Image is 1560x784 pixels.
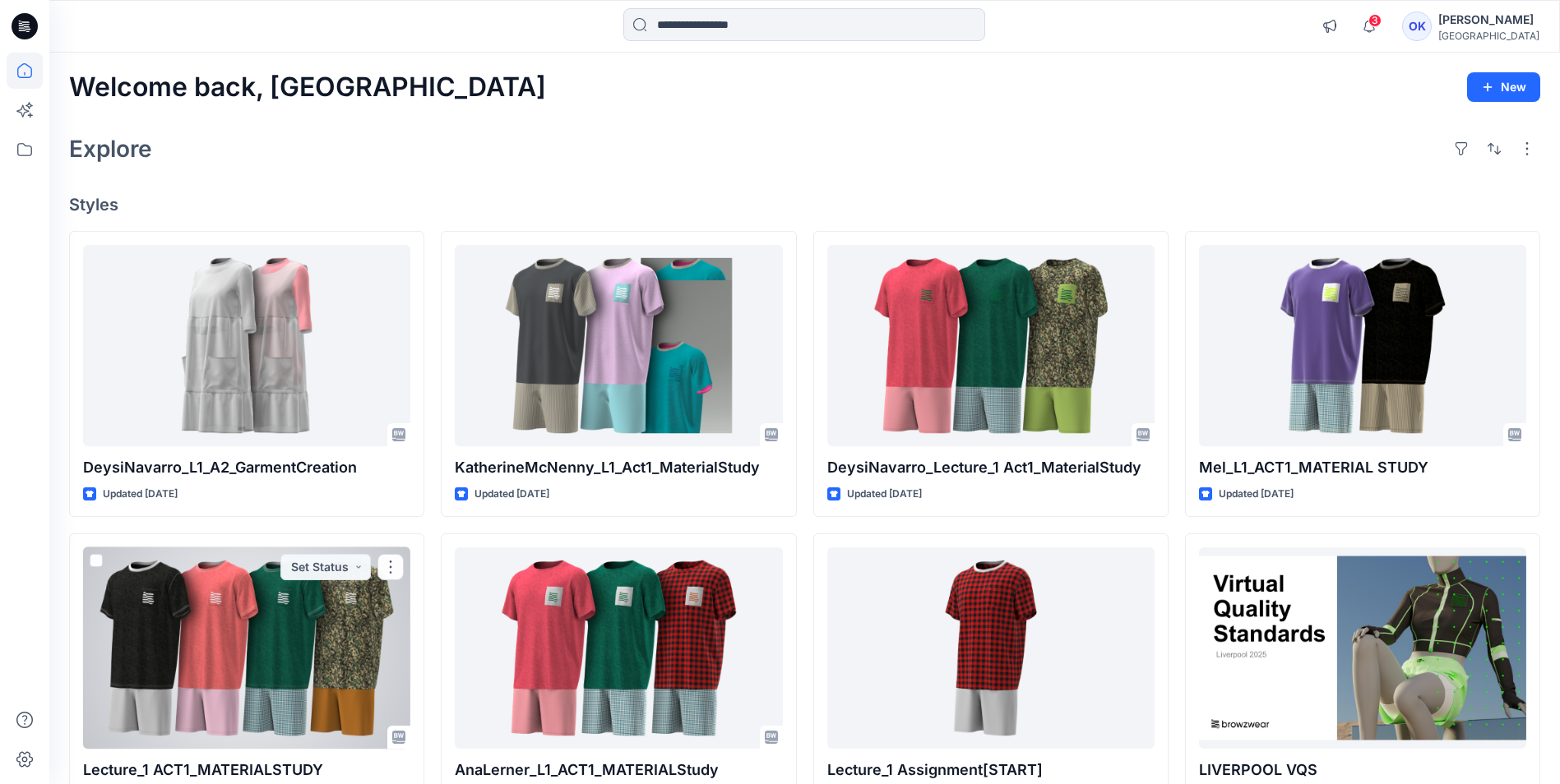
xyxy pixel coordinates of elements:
[455,245,782,446] a: KatherineMcNenny_L1_Act1_MaterialStudy
[1199,456,1526,479] p: Mel_L1_ACT1_MATERIAL STUDY
[1438,30,1539,42] div: [GEOGRAPHIC_DATA]
[1402,12,1432,41] div: OK
[69,195,1540,214] h4: Styles
[455,456,782,479] p: KatherineMcNenny_L1_Act1_MaterialStudy
[83,456,410,479] p: DeysiNavarro_L1_A2_GarmentCreation
[1368,14,1382,27] span: 3
[827,759,1155,782] p: Lecture_1 Assignment[START]
[455,759,782,782] p: AnaLerner_L1_ACT1_MATERIALStudy
[847,486,922,503] p: Updated [DATE]
[83,759,410,782] p: Lecture_1 ACT1_MATERIALSTUDY
[827,547,1155,749] a: Lecture_1 Assignment[START]
[83,245,410,446] a: DeysiNavarro_L1_A2_GarmentCreation
[827,245,1155,446] a: DeysiNavarro_Lecture_1 Act1_MaterialStudy
[474,486,549,503] p: Updated [DATE]
[455,547,782,749] a: AnaLerner_L1_ACT1_MATERIALStudy
[1199,547,1526,749] a: LIVERPOOL VQS
[1438,10,1539,30] div: [PERSON_NAME]
[1219,486,1294,503] p: Updated [DATE]
[827,456,1155,479] p: DeysiNavarro_Lecture_1 Act1_MaterialStudy
[1467,72,1540,102] button: New
[83,547,410,749] a: Lecture_1 ACT1_MATERIALSTUDY
[1199,759,1526,782] p: LIVERPOOL VQS
[69,136,152,162] h2: Explore
[1199,245,1526,446] a: Mel_L1_ACT1_MATERIAL STUDY
[69,72,546,103] h2: Welcome back, [GEOGRAPHIC_DATA]
[103,486,178,503] p: Updated [DATE]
